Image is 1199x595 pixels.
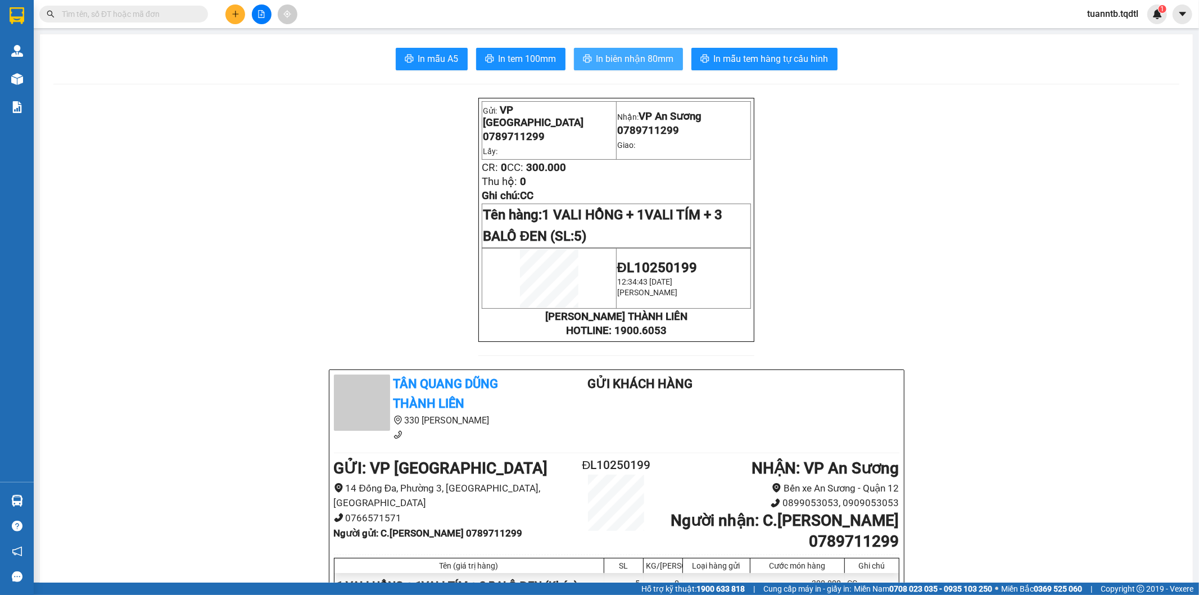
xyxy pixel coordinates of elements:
[1078,7,1147,21] span: tuanntb.tqdtl
[848,561,896,570] div: Ghi chú
[566,324,667,337] strong: HOTLINE: 1900.6053
[393,377,499,411] b: Tân Quang Dũng Thành Liên
[11,495,23,507] img: warehouse-icon
[483,147,497,156] span: Lấy:
[1001,583,1082,595] span: Miền Bắc
[889,584,992,593] strong: 0708 023 035 - 0935 103 250
[405,54,414,65] span: printer
[232,10,239,18] span: plus
[663,495,899,511] li: 0899053053, 0909053053
[393,430,402,439] span: phone
[671,511,899,550] b: Người nhận : C.[PERSON_NAME] 0789711299
[334,528,523,539] b: Người gửi : C.[PERSON_NAME] 0789711299
[1173,4,1192,24] button: caret-down
[700,54,709,65] span: printer
[686,561,747,570] div: Loại hàng gửi
[617,277,672,286] span: 12:34:43 [DATE]
[483,104,583,129] span: VP [GEOGRAPHIC_DATA]
[646,561,680,570] div: KG/[PERSON_NAME]
[1178,9,1188,19] span: caret-down
[753,561,841,570] div: Cước món hàng
[639,110,702,123] span: VP An Sương
[617,288,677,297] span: [PERSON_NAME]
[520,190,533,202] span: CC
[696,584,745,593] strong: 1900 633 818
[1152,9,1162,19] img: icon-new-feature
[483,104,616,129] p: Gửi:
[12,571,22,582] span: message
[617,110,750,123] p: Nhận:
[587,377,693,391] b: Gửi khách hàng
[334,413,543,427] li: 330 [PERSON_NAME]
[476,48,565,70] button: printerIn tem 100mm
[641,583,745,595] span: Hỗ trợ kỹ thuật:
[617,141,635,150] span: Giao:
[995,587,998,591] span: ⚪️
[12,521,22,531] span: question-circle
[771,498,780,508] span: phone
[1137,585,1144,593] span: copyright
[334,481,569,511] li: 14 Đống Đa, Phường 3, [GEOGRAPHIC_DATA], [GEOGRAPHIC_DATA]
[418,52,459,66] span: In mẫu A5
[507,161,523,174] span: CC:
[278,4,297,24] button: aim
[1159,5,1166,13] sup: 1
[663,481,899,496] li: Bến xe An Sương - Quận 12
[596,52,674,66] span: In biên nhận 80mm
[482,175,517,188] span: Thu hộ:
[617,124,679,137] span: 0789711299
[607,561,640,570] div: SL
[1034,584,1082,593] strong: 0369 525 060
[501,161,507,174] span: 0
[483,130,545,143] span: 0789711299
[569,456,664,475] h2: ĐL10250199
[574,48,683,70] button: printerIn biên nhận 80mm
[753,583,755,595] span: |
[752,459,899,477] b: NHẬN : VP An Sương
[396,48,468,70] button: printerIn mẫu A5
[1091,583,1092,595] span: |
[334,511,569,526] li: 0766571571
[617,260,697,276] span: ĐL10250199
[252,4,272,24] button: file-add
[225,4,245,24] button: plus
[11,73,23,85] img: warehouse-icon
[772,483,781,493] span: environment
[334,483,343,493] span: environment
[485,54,494,65] span: printer
[714,52,829,66] span: In mẫu tem hàng tự cấu hình
[393,416,402,425] span: environment
[483,207,722,244] span: 1 VALI HỒNG + 1VALI TÍM + 3 BALÔ ĐEN (SL:
[337,561,601,570] div: Tên (giá trị hàng)
[1160,5,1164,13] span: 1
[545,310,687,323] strong: [PERSON_NAME] THÀNH LIÊN
[482,190,533,202] span: Ghi chú:
[854,583,992,595] span: Miền Nam
[334,459,548,477] b: GỬI : VP [GEOGRAPHIC_DATA]
[583,54,592,65] span: printer
[10,7,24,24] img: logo-vxr
[62,8,194,20] input: Tìm tên, số ĐT hoặc mã đơn
[526,161,566,174] span: 300.000
[12,546,22,557] span: notification
[283,10,291,18] span: aim
[47,10,55,18] span: search
[691,48,838,70] button: printerIn mẫu tem hàng tự cấu hình
[11,101,23,113] img: solution-icon
[257,10,265,18] span: file-add
[482,161,498,174] span: CR:
[499,52,556,66] span: In tem 100mm
[520,175,526,188] span: 0
[334,513,343,522] span: phone
[763,583,851,595] span: Cung cấp máy in - giấy in:
[574,228,586,244] span: 5)
[483,207,722,244] span: Tên hàng:
[11,45,23,57] img: warehouse-icon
